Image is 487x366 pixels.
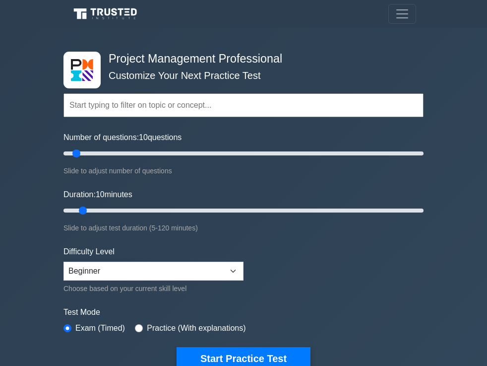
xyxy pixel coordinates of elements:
[63,165,424,177] div: Slide to adjust number of questions
[105,52,375,66] h4: Project Management Professional
[96,190,105,199] span: 10
[63,132,182,144] label: Number of questions: questions
[63,189,132,201] label: Duration: minutes
[75,322,125,334] label: Exam (Timed)
[147,322,245,334] label: Practice (With explanations)
[388,4,416,24] button: Toggle navigation
[63,246,115,258] label: Difficulty Level
[63,283,243,294] div: Choose based on your current skill level
[139,133,148,142] span: 10
[63,222,424,234] div: Slide to adjust test duration (5-120 minutes)
[63,93,424,117] input: Start typing to filter on topic or concept...
[63,306,424,318] label: Test Mode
